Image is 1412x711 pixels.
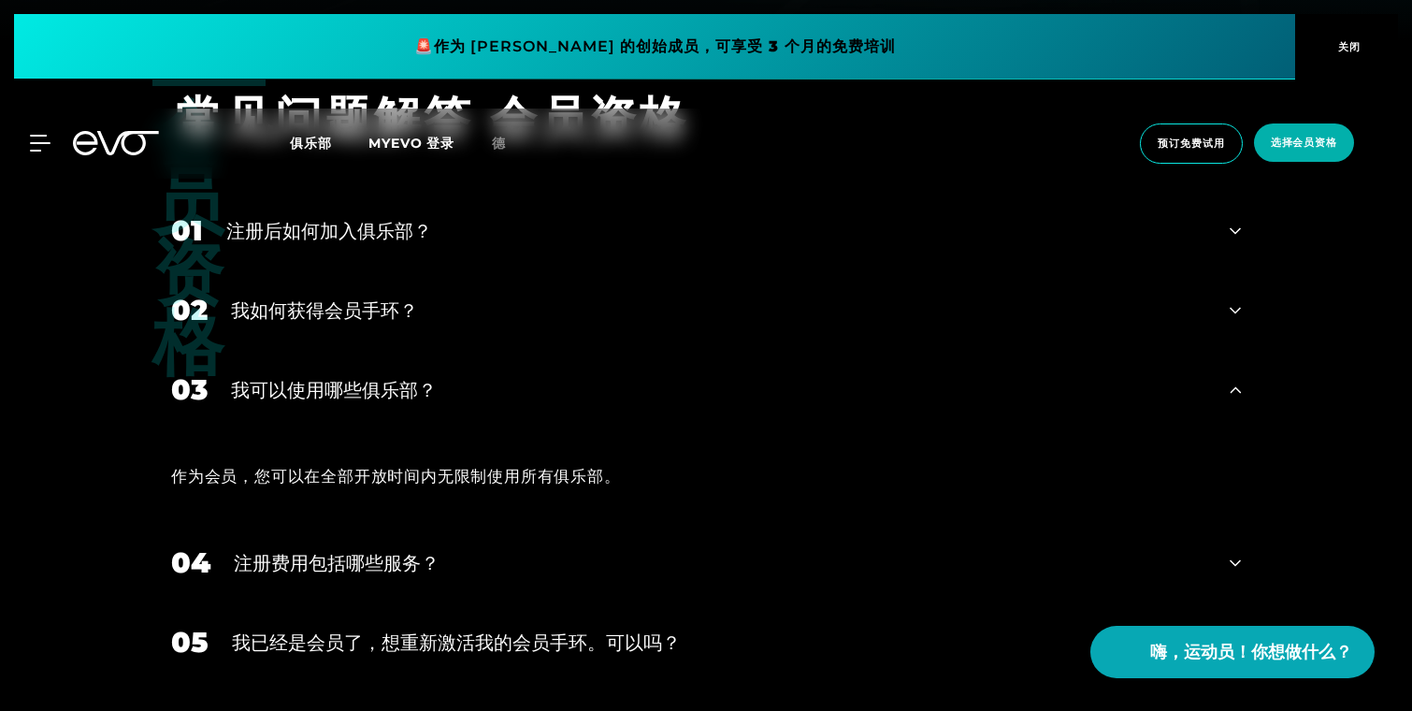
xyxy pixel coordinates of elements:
[368,135,454,152] a: MYEVO 登录
[171,372,208,407] font: 03
[492,135,506,152] font: 德
[171,545,210,580] font: 04
[171,213,203,248] font: 01
[1090,626,1375,678] button: 嗨，运动员！你想做什么？
[1271,136,1337,149] font: 选择会员资格
[171,625,209,660] font: 05
[171,293,208,327] font: 02
[232,631,681,654] font: 我已经是会员了，想重新激活我的会员手环。可以吗？
[290,134,368,152] a: 俱乐部
[1295,14,1398,80] button: 关闭
[226,220,432,242] font: 注册后如何加入俱乐部？
[171,467,621,486] font: 作为会员，您可以在全部开放时间内无限制使用所有俱乐部。
[234,552,439,574] font: 注册费用包括哪些服务？
[231,379,437,401] font: 我可以使用哪些俱乐部？
[290,135,331,152] font: 俱乐部
[231,299,418,322] font: 我如何获得会员手环？
[1158,137,1224,150] font: 预订免费试用
[1134,123,1247,164] a: 预订免费试用
[1338,40,1361,53] font: 关闭
[1150,643,1352,661] font: 嗨，运动员！你想做什么？
[1248,123,1360,164] a: 选择会员资格
[492,133,528,154] a: 德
